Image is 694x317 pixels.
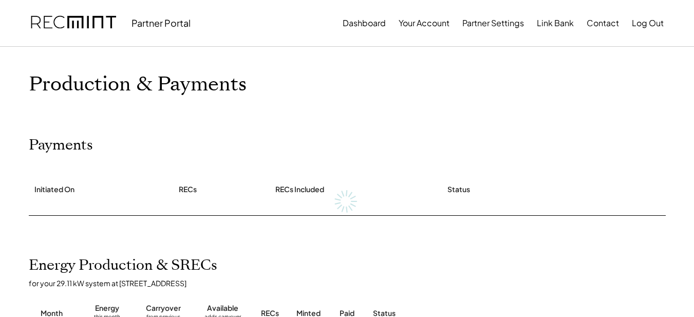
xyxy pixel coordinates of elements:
div: Carryover [146,303,181,313]
div: Status [447,184,470,195]
div: Partner Portal [132,17,191,29]
div: RECs Included [275,184,324,195]
button: Partner Settings [462,13,524,33]
button: Contact [587,13,619,33]
button: Dashboard [343,13,386,33]
button: Log Out [632,13,664,33]
div: Energy [95,303,119,313]
h2: Energy Production & SRECs [29,257,217,274]
h1: Production & Payments [29,72,666,97]
h2: Payments [29,137,93,154]
button: Your Account [399,13,449,33]
div: Available [207,303,238,313]
div: RECs [179,184,197,195]
img: recmint-logotype%403x.png [31,6,116,41]
div: Initiated On [34,184,74,195]
div: for your 29.11 kW system at [STREET_ADDRESS] [29,278,676,288]
button: Link Bank [537,13,574,33]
